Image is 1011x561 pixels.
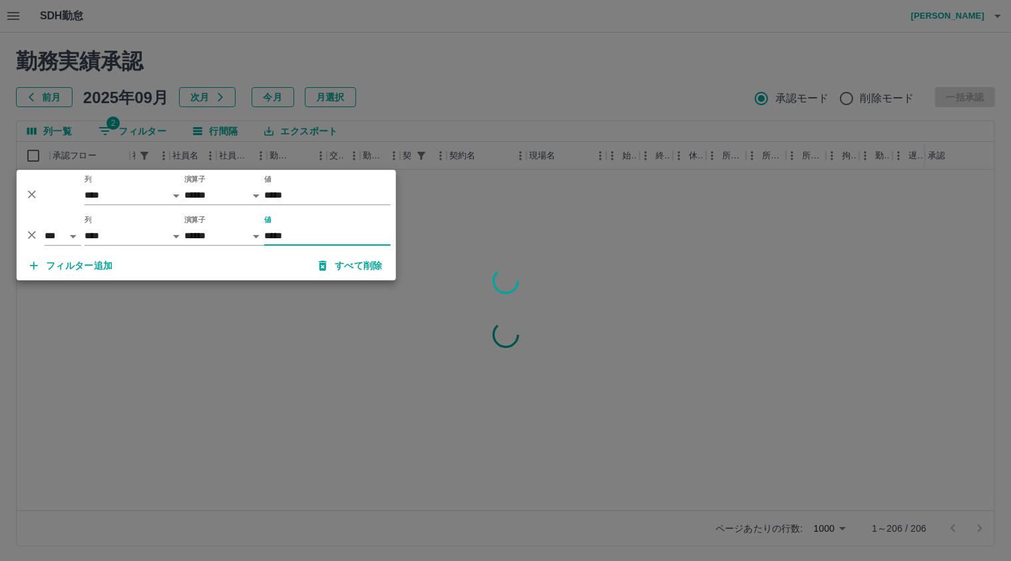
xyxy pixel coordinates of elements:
label: 演算子 [184,215,206,225]
label: 値 [264,174,272,184]
button: フィルター追加 [19,254,124,278]
label: 値 [264,215,272,225]
button: すべて削除 [308,254,393,278]
label: 列 [85,215,92,225]
label: 列 [85,174,92,184]
button: 削除 [22,225,42,245]
button: 削除 [22,184,42,204]
select: 論理演算子 [45,226,81,246]
label: 演算子 [184,174,206,184]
